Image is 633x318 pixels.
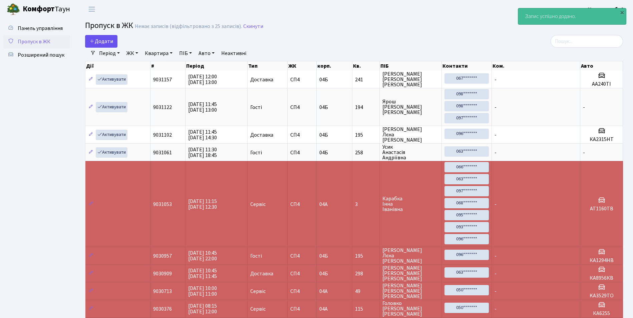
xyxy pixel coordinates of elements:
span: [PERSON_NAME] Лєна [PERSON_NAME] [382,248,439,264]
span: Ярош [PERSON_NAME] [PERSON_NAME] [382,99,439,115]
h5: КА2315НТ [583,136,620,143]
span: [DATE] 08:15 [DATE] 12:00 [188,302,217,315]
a: Неактивні [219,48,249,59]
span: 9031122 [153,104,172,111]
a: Квартира [142,48,175,59]
h5: АА240ТІ [583,81,620,87]
th: Тип [248,61,288,71]
span: 9031157 [153,76,172,83]
span: 9030713 [153,288,172,295]
span: - [495,270,497,277]
span: СП4 [290,132,314,138]
span: Пропуск в ЖК [18,38,50,45]
div: × [619,9,625,16]
span: Гості [250,253,262,259]
span: - [495,252,497,260]
span: 195 [355,253,377,259]
span: Доставка [250,77,273,82]
span: 04Б [319,149,328,156]
th: # [150,61,186,71]
span: [PERSON_NAME] [PERSON_NAME] [PERSON_NAME] [382,283,439,299]
a: Додати [85,35,117,48]
a: Активувати [96,102,127,112]
a: Скинути [243,23,263,30]
span: 04Б [319,131,328,139]
span: [DATE] 11:15 [DATE] 12:30 [188,198,217,211]
span: Сервіс [250,202,266,207]
b: Консьєрж б. 4. [588,6,625,13]
div: Запис успішно додано. [518,8,626,24]
span: Усик Анастасія Андріївна [382,144,439,160]
h5: KA3529TO [583,293,620,299]
input: Пошук... [551,35,623,48]
span: СП4 [290,202,314,207]
a: Активувати [96,74,127,85]
span: 115 [355,306,377,312]
span: [DATE] 10:00 [DATE] 11:00 [188,285,217,298]
h5: КА6255 [583,310,620,317]
a: ПІБ [177,48,195,59]
span: [DATE] 12:00 [DATE] 13:00 [188,73,217,86]
a: Авто [196,48,217,59]
th: Період [186,61,248,71]
span: 9030957 [153,252,172,260]
a: ЖК [124,48,141,59]
span: [DATE] 11:45 [DATE] 14:30 [188,128,217,141]
span: 195 [355,132,377,138]
span: [PERSON_NAME] [PERSON_NAME] [PERSON_NAME] [382,265,439,281]
span: 04А [319,305,328,313]
span: - [495,149,497,156]
span: Панель управління [18,25,63,32]
span: Гості [250,105,262,110]
span: СП4 [290,77,314,82]
a: Активувати [96,147,127,158]
span: [DATE] 10:45 [DATE] 11:45 [188,267,217,280]
th: Контакти [442,61,492,71]
th: ЖК [288,61,317,71]
span: СП4 [290,105,314,110]
th: Ком. [492,61,580,71]
span: Пропуск в ЖК [85,20,133,31]
span: Додати [89,38,113,45]
img: logo.png [7,3,20,16]
span: - [495,131,497,139]
a: Активувати [96,130,127,140]
span: - [495,305,497,313]
span: СП4 [290,306,314,312]
span: Гості [250,150,262,155]
span: 04А [319,288,328,295]
span: СП4 [290,271,314,276]
span: 194 [355,105,377,110]
span: 298 [355,271,377,276]
button: Переключити навігацію [83,4,100,15]
span: Розширений пошук [18,51,64,59]
h5: КА8956КВ [583,275,620,281]
span: - [495,288,497,295]
span: - [495,76,497,83]
span: - [495,104,497,111]
div: Немає записів (відфільтровано з 25 записів). [135,23,242,30]
span: - [583,149,585,156]
span: 3 [355,202,377,207]
span: 04Б [319,270,328,277]
th: Кв. [352,61,380,71]
span: - [495,201,497,208]
a: Розширений пошук [3,48,70,62]
span: Головко [PERSON_NAME] [PERSON_NAME] [382,301,439,317]
span: Доставка [250,132,273,138]
th: ПІБ [380,61,442,71]
span: Таун [23,4,70,15]
span: 9031061 [153,149,172,156]
span: 9030376 [153,305,172,313]
span: Сервіс [250,289,266,294]
a: Період [96,48,122,59]
span: 49 [355,289,377,294]
span: 04Б [319,76,328,83]
h5: AT1160TB [583,206,620,212]
span: 04А [319,201,328,208]
span: 04Б [319,252,328,260]
span: Доставка [250,271,273,276]
span: Карабка Інна Іванівна [382,196,439,212]
th: Дії [85,61,150,71]
span: 9031102 [153,131,172,139]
